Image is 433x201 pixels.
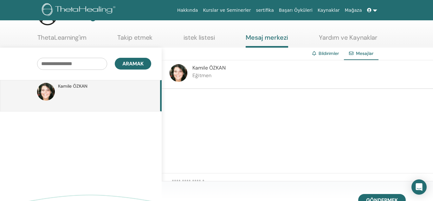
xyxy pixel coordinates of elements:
a: Hakkında [175,4,201,16]
font: Eğitmen [192,72,211,79]
font: Mesaj merkezi [246,33,288,42]
img: default.jpg [170,64,187,82]
font: Kamile [58,83,72,89]
a: Bildirimler [319,50,339,56]
a: Mağaza [342,4,364,16]
a: Başarı Öyküleri [276,4,315,16]
a: sertifika [253,4,276,16]
font: ThetaLearning'im [37,33,87,42]
img: logo.png [42,3,118,17]
font: istek listesi [184,33,215,42]
font: Yardım ve Kaynaklar [319,33,377,42]
a: ThetaLearning'im [37,34,87,46]
font: Kamile [192,64,208,71]
font: Kurslar ve Seminerler [203,8,251,13]
div: Intercom Messenger'ı açın [411,179,427,195]
font: Mesajlar [356,50,373,56]
a: Takip etmek [117,34,152,46]
a: Kurslar ve Seminerler [200,4,253,16]
a: istek listesi [184,34,215,46]
font: Hakkında [177,8,198,13]
font: ÖZKAN [73,83,87,89]
font: sertifika [256,8,274,13]
font: Başarı Öyküleri [279,8,313,13]
font: Kaynaklar [318,8,340,13]
font: Takip etmek [117,33,152,42]
font: Mağaza [345,8,362,13]
font: Aramak [122,60,144,67]
a: Mesaj merkezi [246,34,288,48]
button: Aramak [115,58,151,70]
font: ÖZKAN [209,64,226,71]
img: default.jpg [37,83,55,101]
a: Kaynaklar [315,4,342,16]
a: Yardım ve Kaynaklar [319,34,377,46]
